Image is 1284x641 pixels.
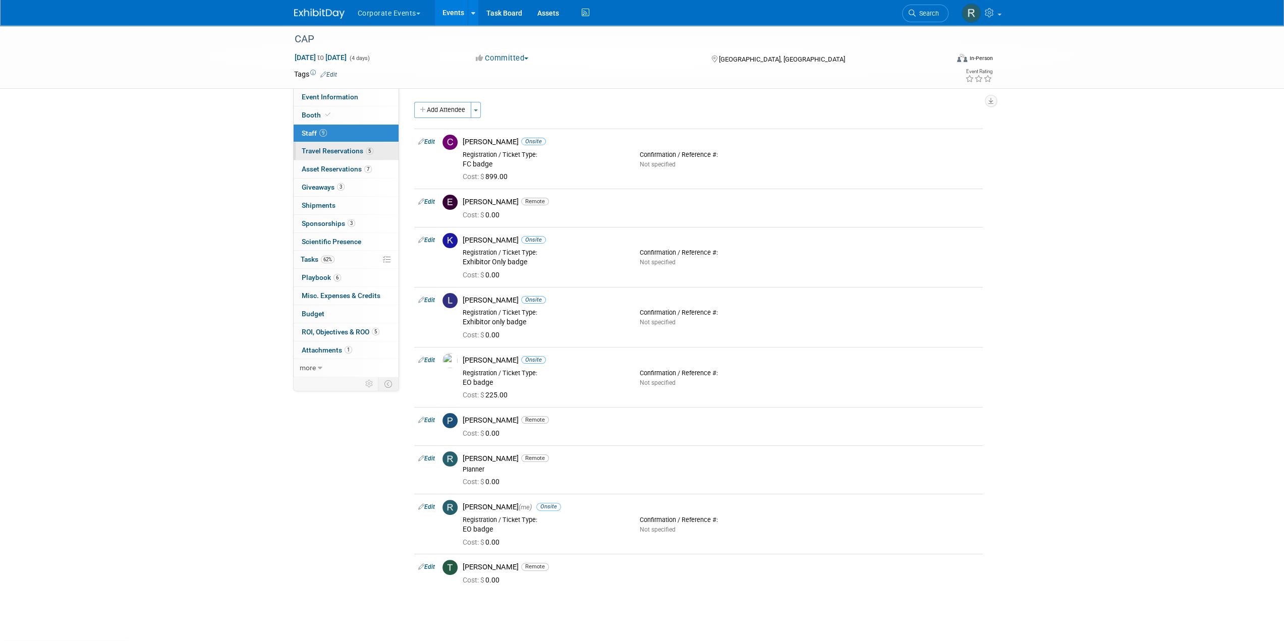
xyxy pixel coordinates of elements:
[319,129,327,137] span: 9
[463,369,625,377] div: Registration / Ticket Type:
[294,269,399,286] a: Playbook6
[361,377,378,390] td: Personalize Event Tab Strip
[463,331,504,339] span: 0.00
[345,346,352,354] span: 1
[364,165,372,173] span: 7
[442,560,458,575] img: T.jpg
[640,369,802,377] div: Confirmation / Reference #:
[472,53,532,64] button: Committed
[902,5,948,22] a: Search
[463,356,979,365] div: [PERSON_NAME]
[442,233,458,248] img: K.jpg
[640,249,802,257] div: Confirmation / Reference #:
[463,429,504,437] span: 0.00
[372,328,379,335] span: 5
[366,147,373,155] span: 5
[916,10,939,17] span: Search
[521,236,546,244] span: Onsite
[294,125,399,142] a: Staff9
[325,112,330,118] i: Booth reservation complete
[521,296,546,304] span: Onsite
[463,576,504,584] span: 0.00
[521,563,549,570] span: Remote
[719,55,845,63] span: [GEOGRAPHIC_DATA], [GEOGRAPHIC_DATA]
[302,292,380,300] span: Misc. Expenses & Credits
[640,319,676,326] span: Not specified
[463,562,979,572] div: [PERSON_NAME]
[302,129,327,137] span: Staff
[463,151,625,159] div: Registration / Ticket Type:
[640,151,802,159] div: Confirmation / Reference #:
[294,251,399,268] a: Tasks62%
[463,478,504,486] span: 0.00
[957,54,967,62] img: Format-Inperson.png
[521,454,549,462] span: Remote
[333,274,341,281] span: 6
[463,391,512,399] span: 225.00
[969,54,992,62] div: In-Person
[965,69,992,74] div: Event Rating
[302,201,336,209] span: Shipments
[302,346,352,354] span: Attachments
[294,53,347,62] span: [DATE] [DATE]
[463,331,485,339] span: Cost: $
[294,106,399,124] a: Booth
[640,259,676,266] span: Not specified
[463,271,504,279] span: 0.00
[294,9,345,19] img: ExhibitDay
[640,309,802,317] div: Confirmation / Reference #:
[442,195,458,210] img: E.jpg
[442,413,458,428] img: P.jpg
[302,273,341,281] span: Playbook
[294,359,399,377] a: more
[463,160,625,169] div: FC badge
[463,172,512,181] span: 899.00
[418,237,435,244] a: Edit
[301,255,334,263] span: Tasks
[418,198,435,205] a: Edit
[463,378,625,387] div: EO badge
[463,538,485,546] span: Cost: $
[320,71,337,78] a: Edit
[463,197,979,207] div: [PERSON_NAME]
[294,197,399,214] a: Shipments
[294,341,399,359] a: Attachments1
[463,478,485,486] span: Cost: $
[889,52,993,68] div: Event Format
[463,538,504,546] span: 0.00
[463,502,979,512] div: [PERSON_NAME]
[294,215,399,232] a: Sponsorships3
[302,238,361,246] span: Scientific Presence
[442,135,458,150] img: C.jpg
[302,310,324,318] span: Budget
[463,258,625,267] div: Exhibitor Only badge
[442,451,458,467] img: R.jpg
[463,211,504,219] span: 0.00
[463,137,979,147] div: [PERSON_NAME]
[294,160,399,178] a: Asset Reservations7
[414,102,471,118] button: Add Attendee
[463,211,485,219] span: Cost: $
[640,379,676,386] span: Not specified
[302,93,358,101] span: Event Information
[640,526,676,533] span: Not specified
[294,305,399,323] a: Budget
[302,111,332,119] span: Booth
[463,391,485,399] span: Cost: $
[463,271,485,279] span: Cost: $
[463,416,979,425] div: [PERSON_NAME]
[521,416,549,424] span: Remote
[302,147,373,155] span: Travel Reservations
[378,377,399,390] td: Toggle Event Tabs
[463,454,979,463] div: [PERSON_NAME]
[300,364,316,372] span: more
[337,183,345,191] span: 3
[348,219,355,227] span: 3
[463,309,625,317] div: Registration / Ticket Type:
[291,30,933,48] div: CAP
[463,516,625,524] div: Registration / Ticket Type:
[294,287,399,305] a: Misc. Expenses & Credits
[640,161,676,168] span: Not specified
[463,465,979,474] div: Planner
[463,576,485,584] span: Cost: $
